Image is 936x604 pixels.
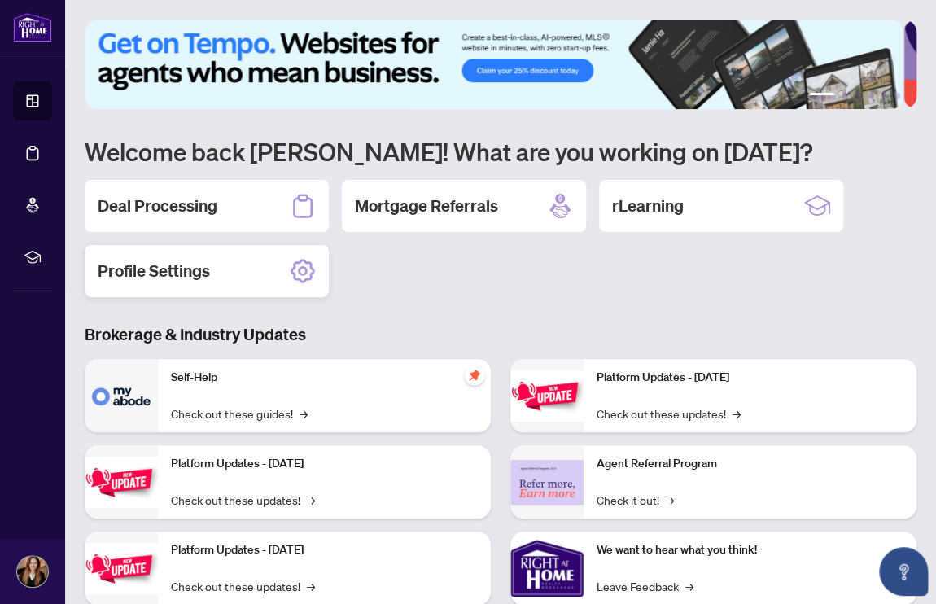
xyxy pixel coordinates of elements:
[510,370,584,422] img: Platform Updates - June 23, 2025
[13,12,52,42] img: logo
[85,136,916,167] h1: Welcome back [PERSON_NAME]! What are you working on [DATE]?
[868,93,874,99] button: 4
[842,93,848,99] button: 2
[597,577,693,595] a: Leave Feedback→
[612,195,684,217] h2: rLearning
[597,369,903,387] p: Platform Updates - [DATE]
[171,577,315,595] a: Check out these updates!→
[881,93,887,99] button: 5
[685,577,693,595] span: →
[300,405,308,422] span: →
[465,365,484,385] span: pushpin
[307,577,315,595] span: →
[879,547,928,596] button: Open asap
[597,541,903,559] p: We want to hear what you think!
[510,460,584,505] img: Agent Referral Program
[85,20,903,109] img: Slide 0
[894,93,900,99] button: 6
[17,556,48,587] img: Profile Icon
[597,405,741,422] a: Check out these updates!→
[98,260,210,282] h2: Profile Settings
[597,491,674,509] a: Check it out!→
[171,369,478,387] p: Self-Help
[98,195,217,217] h2: Deal Processing
[733,405,741,422] span: →
[171,491,315,509] a: Check out these updates!→
[597,455,903,473] p: Agent Referral Program
[85,323,916,346] h3: Brokerage & Industry Updates
[307,491,315,509] span: →
[809,93,835,99] button: 1
[171,455,478,473] p: Platform Updates - [DATE]
[171,405,308,422] a: Check out these guides!→
[855,93,861,99] button: 3
[85,543,158,594] img: Platform Updates - July 21, 2025
[85,457,158,508] img: Platform Updates - September 16, 2025
[355,195,498,217] h2: Mortgage Referrals
[85,359,158,432] img: Self-Help
[666,491,674,509] span: →
[171,541,478,559] p: Platform Updates - [DATE]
